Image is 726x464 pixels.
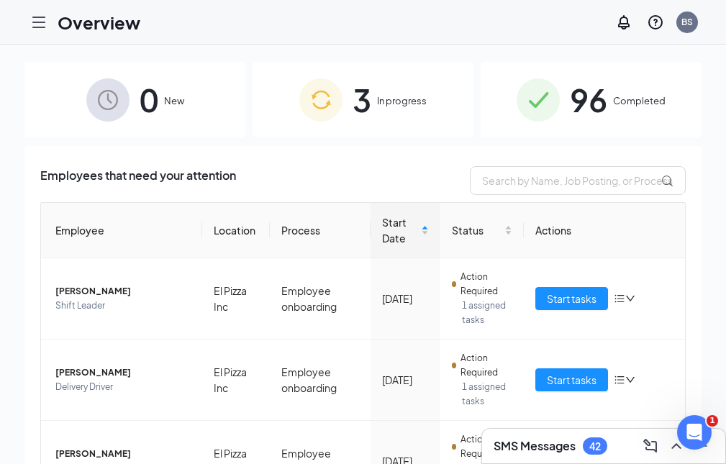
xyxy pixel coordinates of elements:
[614,293,625,304] span: bars
[270,203,371,258] th: Process
[613,94,666,108] span: Completed
[353,75,371,124] span: 3
[462,380,513,409] span: 1 assigned tasks
[55,284,191,299] span: [PERSON_NAME]
[647,14,664,31] svg: QuestionInfo
[665,435,688,458] button: ChevronUp
[494,438,576,454] h3: SMS Messages
[681,16,693,28] div: BS
[30,14,47,31] svg: Hamburger
[377,94,427,108] span: In progress
[677,415,712,450] iframe: Intercom live chat
[41,203,202,258] th: Employee
[452,222,502,238] span: Status
[462,299,513,327] span: 1 assigned tasks
[547,372,596,388] span: Start tasks
[470,166,686,195] input: Search by Name, Job Posting, or Process
[440,203,525,258] th: Status
[58,10,140,35] h1: Overview
[615,14,632,31] svg: Notifications
[460,351,512,380] span: Action Required
[460,432,512,461] span: Action Required
[668,437,685,455] svg: ChevronUp
[625,294,635,304] span: down
[460,270,512,299] span: Action Required
[270,258,371,340] td: Employee onboarding
[524,203,685,258] th: Actions
[614,374,625,386] span: bars
[639,435,662,458] button: ComposeMessage
[547,291,596,306] span: Start tasks
[202,203,270,258] th: Location
[570,75,607,124] span: 96
[40,166,236,195] span: Employees that need your attention
[55,447,191,461] span: [PERSON_NAME]
[55,365,191,380] span: [PERSON_NAME]
[707,415,718,427] span: 1
[589,440,601,452] div: 42
[625,375,635,385] span: down
[535,368,608,391] button: Start tasks
[202,340,270,421] td: El Pizza Inc
[202,258,270,340] td: El Pizza Inc
[535,287,608,310] button: Start tasks
[164,94,184,108] span: New
[382,214,417,246] span: Start Date
[642,437,659,455] svg: ComposeMessage
[382,372,428,388] div: [DATE]
[55,299,191,313] span: Shift Leader
[270,340,371,421] td: Employee onboarding
[55,380,191,394] span: Delivery Driver
[382,291,428,306] div: [DATE]
[140,75,158,124] span: 0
